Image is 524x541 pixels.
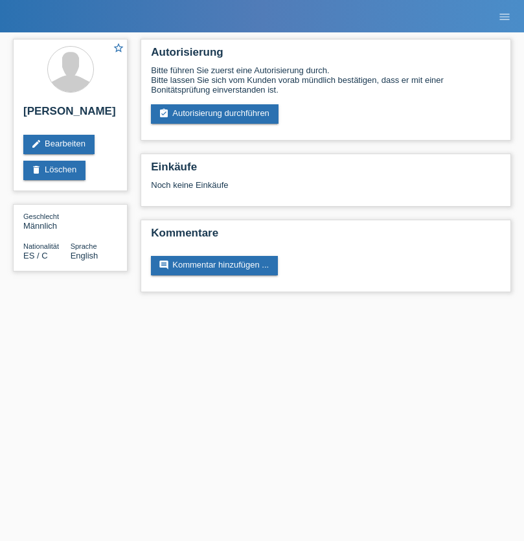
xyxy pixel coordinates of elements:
[113,42,124,56] a: star_border
[151,161,501,180] h2: Einkäufe
[23,135,95,154] a: editBearbeiten
[71,242,97,250] span: Sprache
[23,211,71,231] div: Männlich
[151,256,278,275] a: commentKommentar hinzufügen ...
[23,161,85,180] a: deleteLöschen
[31,165,41,175] i: delete
[498,10,511,23] i: menu
[23,242,59,250] span: Nationalität
[151,65,501,95] div: Bitte führen Sie zuerst eine Autorisierung durch. Bitte lassen Sie sich vom Kunden vorab mündlich...
[71,251,98,260] span: English
[151,46,501,65] h2: Autorisierung
[151,180,501,200] div: Noch keine Einkäufe
[159,260,169,270] i: comment
[492,12,518,20] a: menu
[23,251,48,260] span: Spanien / C / 07.09.1979
[113,42,124,54] i: star_border
[151,227,501,246] h2: Kommentare
[23,213,59,220] span: Geschlecht
[23,105,117,124] h2: [PERSON_NAME]
[31,139,41,149] i: edit
[151,104,279,124] a: assignment_turned_inAutorisierung durchführen
[159,108,169,119] i: assignment_turned_in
